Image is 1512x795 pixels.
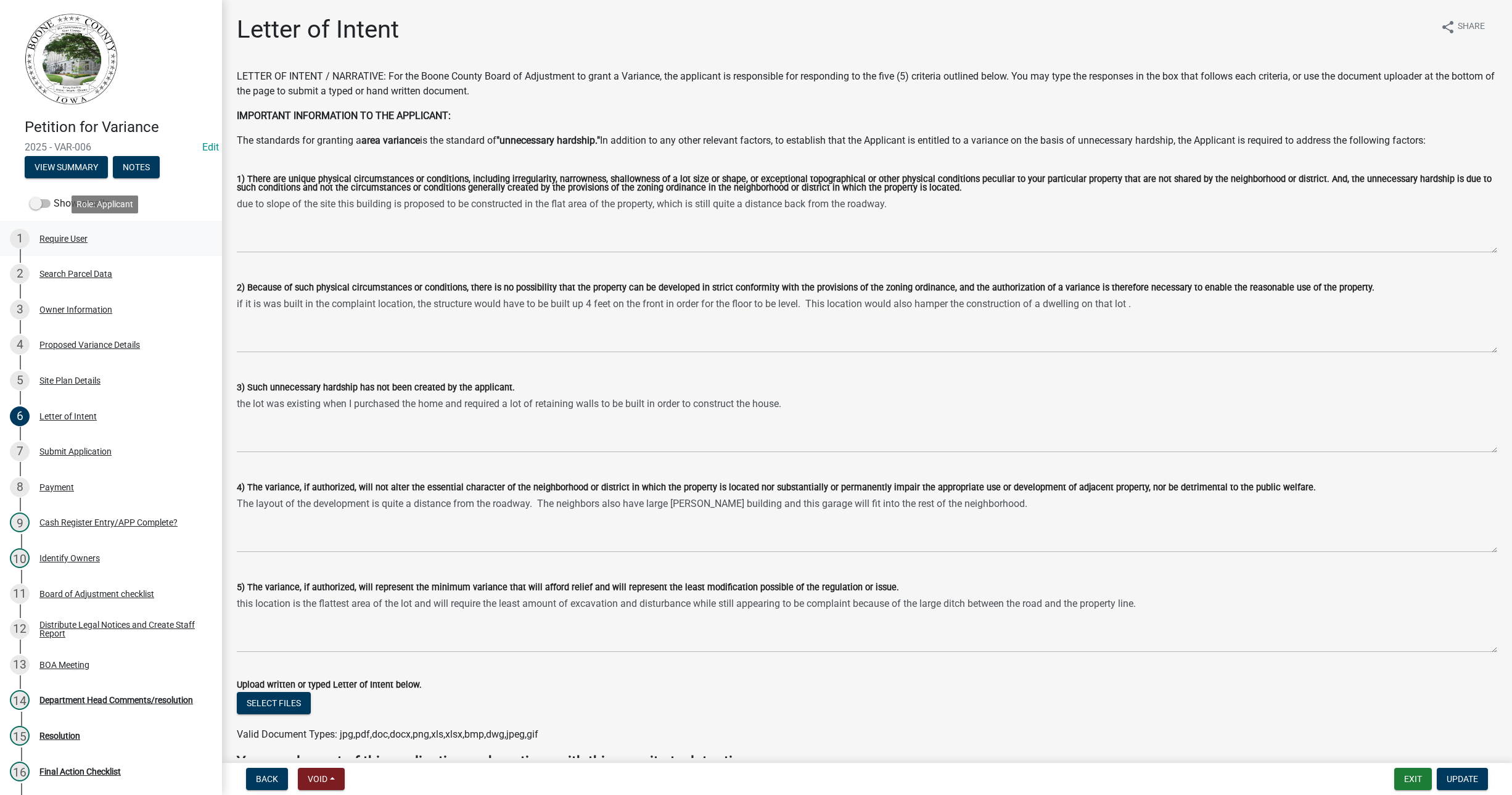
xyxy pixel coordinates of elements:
[39,447,112,456] div: Submit Application
[10,513,30,532] div: 9
[237,175,1497,193] label: 1) There are unique physical circumstances or conditions, including irregularity, narrowness, sha...
[25,13,118,105] img: Boone County, Iowa
[10,229,30,249] div: 1
[202,141,219,153] wm-modal-confirm: Edit Application Number
[25,163,108,173] wm-modal-confirm: Summary
[25,118,212,136] h4: Petition for Variance
[1440,20,1455,35] i: share
[72,196,138,213] div: Role: Applicant
[10,406,30,426] div: 6
[237,15,399,44] h1: Letter of Intent
[10,619,30,639] div: 12
[39,340,140,349] div: Proposed Variance Details
[298,768,345,790] button: Void
[39,696,193,704] div: Department Head Comments/resolution
[10,655,30,675] div: 13
[10,690,30,710] div: 14
[1394,768,1432,790] button: Exit
[496,134,600,146] strong: "unnecessary hardship."
[237,583,899,592] label: 5) The variance, if authorized, will represent the minimum variance that will afford relief and w...
[39,412,97,421] div: Letter of Intent
[308,774,327,784] span: Void
[39,376,101,385] div: Site Plan Details
[237,69,1497,99] p: LETTER OF INTENT / NARRATIVE: For the Boone County Board of Adjustment to grant a Variance, the a...
[10,335,30,355] div: 4
[237,692,311,714] button: Select files
[237,110,451,122] strong: IMPORTANT INFORMATION TO THE APPLICANT:
[202,141,219,153] a: Edit
[1447,774,1478,784] span: Update
[361,134,420,146] strong: area variance
[113,156,160,178] button: Notes
[39,590,154,598] div: Board of Adjustment checklist
[237,753,757,770] strong: You may log out of this application and continue with this permit at a later time.
[237,284,1374,292] label: 2) Because of such physical circumstances or conditions, there is no possibility that the propert...
[10,726,30,746] div: 15
[10,300,30,319] div: 3
[10,264,30,284] div: 2
[1437,768,1488,790] button: Update
[10,371,30,390] div: 5
[39,661,89,669] div: BOA Meeting
[39,483,74,492] div: Payment
[1458,20,1485,35] span: Share
[237,681,422,690] label: Upload written or typed Letter of Intent below.
[237,728,538,740] span: Valid Document Types: jpg,pdf,doc,docx,png,xls,xlsx,bmp,dwg,jpeg,gif
[237,384,515,392] label: 3) Such unnecessary hardship has not been created by the applicant.
[246,768,288,790] button: Back
[39,234,88,243] div: Require User
[25,156,108,178] button: View Summary
[10,477,30,497] div: 8
[1431,15,1495,39] button: shareShare
[10,442,30,461] div: 7
[256,774,278,784] span: Back
[113,163,160,173] wm-modal-confirm: Notes
[39,305,112,314] div: Owner Information
[39,731,80,740] div: Resolution
[39,270,112,278] div: Search Parcel Data
[10,548,30,568] div: 10
[237,484,1316,492] label: 4) The variance, if authorized, will not alter the essential character of the neighborhood or dis...
[237,133,1497,148] p: The standards for granting a is the standard of In addition to any other relevant factors, to est...
[30,196,110,211] label: Show emails
[39,518,178,527] div: Cash Register Entry/APP Complete?
[39,554,100,562] div: Identify Owners
[10,584,30,604] div: 11
[39,620,202,638] div: Distribute Legal Notices and Create Staff Report
[25,141,197,153] span: 2025 - VAR-006
[39,767,121,776] div: Final Action Checklist
[10,762,30,781] div: 16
